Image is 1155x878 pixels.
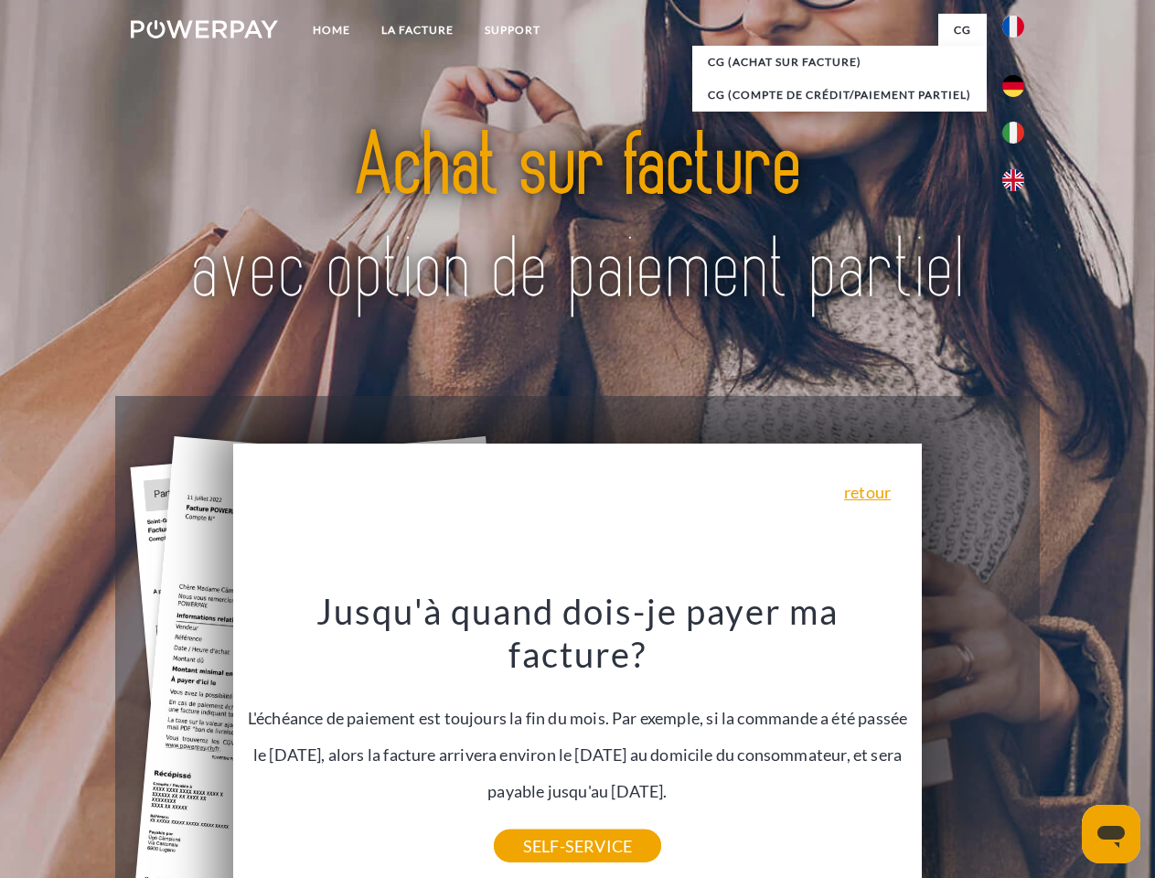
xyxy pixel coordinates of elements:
[1002,16,1024,37] img: fr
[131,20,278,38] img: logo-powerpay-white.svg
[1082,805,1140,863] iframe: Bouton de lancement de la fenêtre de messagerie
[244,589,912,846] div: L'échéance de paiement est toujours la fin du mois. Par exemple, si la commande a été passée le [...
[244,589,912,677] h3: Jusqu'à quand dois-je payer ma facture?
[1002,122,1024,144] img: it
[692,79,987,112] a: CG (Compte de crédit/paiement partiel)
[844,484,891,500] a: retour
[938,14,987,47] a: CG
[1002,169,1024,191] img: en
[469,14,556,47] a: Support
[1002,75,1024,97] img: de
[175,88,980,350] img: title-powerpay_fr.svg
[692,46,987,79] a: CG (achat sur facture)
[494,830,661,862] a: SELF-SERVICE
[366,14,469,47] a: LA FACTURE
[297,14,366,47] a: Home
